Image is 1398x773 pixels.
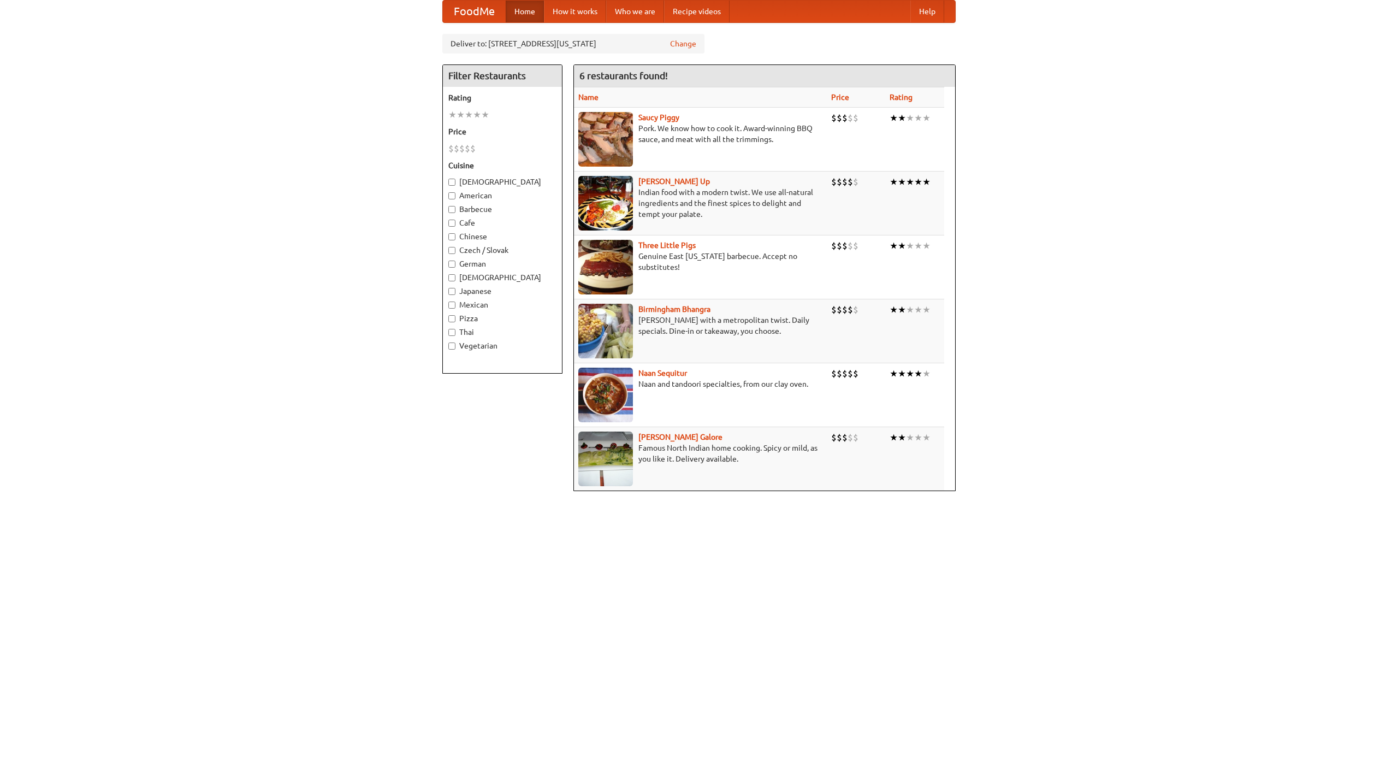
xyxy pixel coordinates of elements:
[922,304,931,316] li: ★
[906,112,914,124] li: ★
[442,34,704,54] div: Deliver to: [STREET_ADDRESS][US_STATE]
[638,241,696,250] a: Three Little Pigs
[638,433,722,441] b: [PERSON_NAME] Galore
[448,220,455,227] input: Cafe
[454,143,459,155] li: $
[448,109,457,121] li: ★
[448,327,556,338] label: Thai
[578,240,633,294] img: littlepigs.jpg
[831,112,837,124] li: $
[922,176,931,188] li: ★
[848,368,853,380] li: $
[465,143,470,155] li: $
[848,432,853,444] li: $
[448,340,556,351] label: Vegetarian
[459,143,465,155] li: $
[906,176,914,188] li: ★
[831,304,837,316] li: $
[578,379,822,390] p: Naan and tandoori specialties, from our clay oven.
[831,368,837,380] li: $
[898,432,906,444] li: ★
[898,368,906,380] li: ★
[465,109,473,121] li: ★
[638,305,710,314] a: Birmingham Bhangra
[578,442,822,464] p: Famous North Indian home cooking. Spicy or mild, as you like it. Delivery available.
[578,251,822,273] p: Genuine East [US_STATE] barbecue. Accept no substitutes!
[448,179,455,186] input: [DEMOGRAPHIC_DATA]
[890,240,898,252] li: ★
[448,274,455,281] input: [DEMOGRAPHIC_DATA]
[890,304,898,316] li: ★
[910,1,944,22] a: Help
[853,368,858,380] li: $
[890,432,898,444] li: ★
[578,368,633,422] img: naansequitur.jpg
[443,65,562,87] h4: Filter Restaurants
[448,288,455,295] input: Japanese
[578,315,822,337] p: [PERSON_NAME] with a metropolitan twist. Daily specials. Dine-in or takeaway, you choose.
[638,369,687,377] a: Naan Sequitur
[906,240,914,252] li: ★
[848,240,853,252] li: $
[914,240,922,252] li: ★
[837,240,842,252] li: $
[481,109,489,121] li: ★
[638,113,679,122] a: Saucy Piggy
[578,123,822,145] p: Pork. We know how to cook it. Award-winning BBQ sauce, and meat with all the trimmings.
[638,177,710,186] b: [PERSON_NAME] Up
[448,233,455,240] input: Chinese
[448,143,454,155] li: $
[848,304,853,316] li: $
[448,286,556,297] label: Japanese
[578,93,599,102] a: Name
[448,231,556,242] label: Chinese
[448,192,455,199] input: American
[443,1,506,22] a: FoodMe
[837,176,842,188] li: $
[448,313,556,324] label: Pizza
[473,109,481,121] li: ★
[914,432,922,444] li: ★
[664,1,730,22] a: Recipe videos
[457,109,465,121] li: ★
[853,112,858,124] li: $
[898,176,906,188] li: ★
[578,176,633,231] img: curryup.jpg
[842,112,848,124] li: $
[544,1,606,22] a: How it works
[848,176,853,188] li: $
[914,112,922,124] li: ★
[448,160,556,171] h5: Cuisine
[898,240,906,252] li: ★
[914,176,922,188] li: ★
[890,93,913,102] a: Rating
[448,190,556,201] label: American
[831,432,837,444] li: $
[842,432,848,444] li: $
[842,304,848,316] li: $
[448,299,556,310] label: Mexican
[448,245,556,256] label: Czech / Slovak
[448,258,556,269] label: German
[470,143,476,155] li: $
[448,272,556,283] label: [DEMOGRAPHIC_DATA]
[890,176,898,188] li: ★
[448,261,455,268] input: German
[890,368,898,380] li: ★
[922,368,931,380] li: ★
[853,176,858,188] li: $
[914,368,922,380] li: ★
[922,240,931,252] li: ★
[853,240,858,252] li: $
[831,93,849,102] a: Price
[448,343,455,350] input: Vegetarian
[842,240,848,252] li: $
[579,70,668,81] ng-pluralize: 6 restaurants found!
[448,206,455,213] input: Barbecue
[853,432,858,444] li: $
[890,112,898,124] li: ★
